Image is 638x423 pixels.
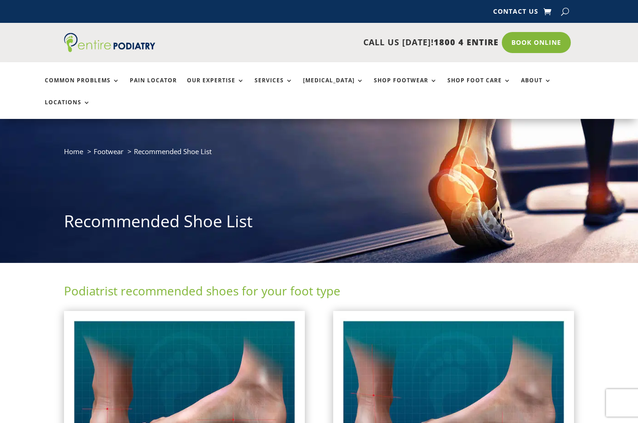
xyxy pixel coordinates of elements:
[374,77,437,97] a: Shop Footwear
[94,147,123,156] a: Footwear
[64,33,155,52] img: logo (1)
[64,145,574,164] nav: breadcrumb
[45,77,120,97] a: Common Problems
[64,283,574,304] h2: Podiatrist recommended shoes for your foot type
[64,210,574,237] h1: Recommended Shoe List
[493,8,538,18] a: Contact Us
[64,147,83,156] a: Home
[130,77,177,97] a: Pain Locator
[447,77,511,97] a: Shop Foot Care
[134,147,212,156] span: Recommended Shoe List
[187,77,245,97] a: Our Expertise
[303,77,364,97] a: [MEDICAL_DATA]
[502,32,571,53] a: Book Online
[45,99,90,119] a: Locations
[181,37,499,48] p: CALL US [DATE]!
[64,45,155,54] a: Entire Podiatry
[255,77,293,97] a: Services
[434,37,499,48] span: 1800 4 ENTIRE
[521,77,552,97] a: About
